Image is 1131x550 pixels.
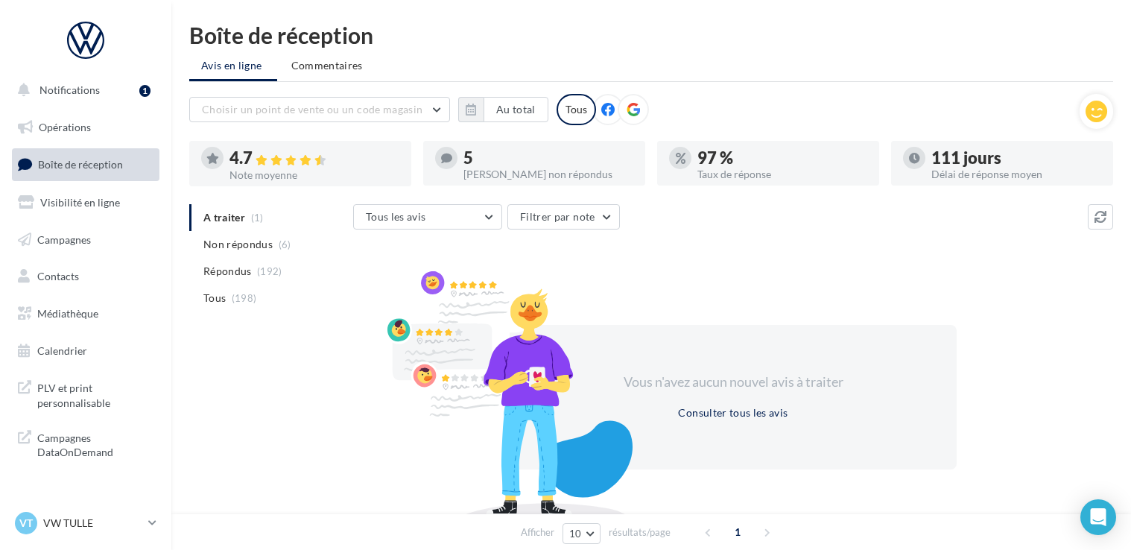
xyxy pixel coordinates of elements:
[39,83,100,96] span: Notifications
[672,404,793,422] button: Consulter tous les avis
[605,373,861,392] div: Vous n'avez aucun nouvel avis à traiter
[463,150,633,166] div: 5
[291,58,363,73] span: Commentaires
[38,158,123,171] span: Boîte de réception
[37,270,79,282] span: Contacts
[458,97,548,122] button: Au total
[9,148,162,180] a: Boîte de réception
[697,169,867,180] div: Taux de réponse
[37,428,153,460] span: Campagnes DataOnDemand
[9,224,162,256] a: Campagnes
[19,516,33,531] span: VT
[229,150,399,167] div: 4.7
[1080,499,1116,535] div: Open Intercom Messenger
[202,103,422,116] span: Choisir un point de vente ou un code magasin
[609,525,671,540] span: résultats/page
[229,170,399,180] div: Note moyenne
[353,204,502,230] button: Tous les avis
[232,292,257,304] span: (198)
[189,24,1113,46] div: Boîte de réception
[9,422,162,466] a: Campagnes DataOnDemand
[563,523,601,544] button: 10
[366,210,426,223] span: Tous les avis
[43,516,142,531] p: VW TULLE
[279,238,291,250] span: (6)
[569,528,582,540] span: 10
[9,335,162,367] a: Calendrier
[40,196,120,209] span: Visibilité en ligne
[203,291,226,306] span: Tous
[697,150,867,166] div: 97 %
[931,150,1101,166] div: 111 jours
[189,97,450,122] button: Choisir un point de vente ou un code magasin
[139,85,151,97] div: 1
[37,344,87,357] span: Calendrier
[9,112,162,143] a: Opérations
[463,169,633,180] div: [PERSON_NAME] non répondus
[9,261,162,292] a: Contacts
[521,525,554,540] span: Afficher
[9,187,162,218] a: Visibilité en ligne
[12,509,159,537] a: VT VW TULLE
[39,121,91,133] span: Opérations
[9,75,156,106] button: Notifications 1
[37,233,91,245] span: Campagnes
[557,94,596,125] div: Tous
[726,520,750,544] span: 1
[931,169,1101,180] div: Délai de réponse moyen
[9,298,162,329] a: Médiathèque
[203,264,252,279] span: Répondus
[507,204,620,230] button: Filtrer par note
[37,378,153,410] span: PLV et print personnalisable
[37,307,98,320] span: Médiathèque
[203,237,273,252] span: Non répondus
[257,265,282,277] span: (192)
[9,372,162,416] a: PLV et print personnalisable
[484,97,548,122] button: Au total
